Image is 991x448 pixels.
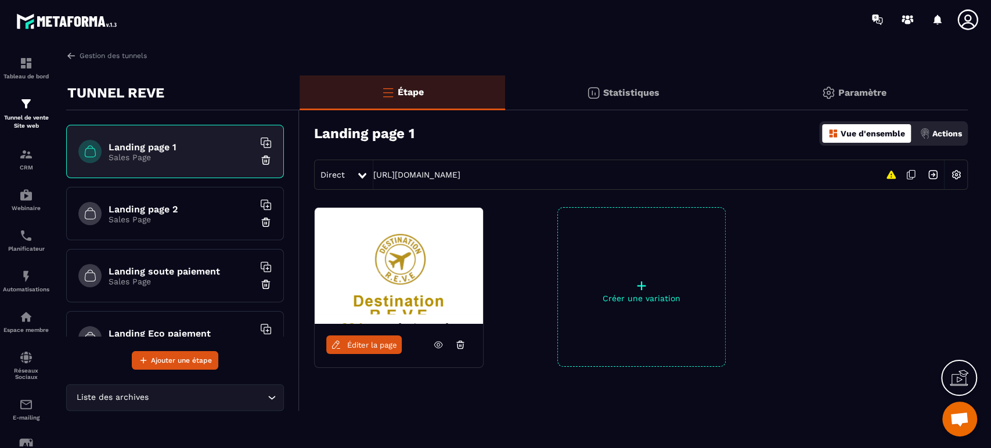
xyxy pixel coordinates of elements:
a: social-networksocial-networkRéseaux Sociaux [3,342,49,389]
img: email [19,398,33,411]
img: automations [19,188,33,202]
p: Sales Page [109,153,254,162]
span: Direct [320,170,345,179]
img: bars-o.4a397970.svg [381,85,395,99]
a: formationformationCRM [3,139,49,179]
p: Tunnel de vente Site web [3,114,49,130]
input: Search for option [151,391,265,404]
img: scheduler [19,229,33,243]
img: setting-gr.5f69749f.svg [821,86,835,100]
img: stats.20deebd0.svg [586,86,600,100]
p: Paramètre [838,87,887,98]
a: automationsautomationsWebinaire [3,179,49,220]
img: automations [19,269,33,283]
p: CRM [3,164,49,171]
p: Sales Page [109,215,254,224]
p: Sales Page [109,277,254,286]
p: Tableau de bord [3,73,49,80]
h6: Landing Eco paiement [109,328,254,339]
p: Vue d'ensemble [841,129,905,138]
p: Actions [932,129,962,138]
img: image [315,208,483,324]
a: [URL][DOMAIN_NAME] [373,170,460,179]
button: Ajouter une étape [132,351,218,370]
p: E-mailing [3,414,49,421]
div: Search for option [66,384,284,411]
p: + [558,277,725,294]
p: Automatisations [3,286,49,292]
a: Éditer la page [326,335,402,354]
p: Réseaux Sociaux [3,367,49,380]
h3: Landing page 1 [314,125,415,142]
p: TUNNEL REVE [67,81,164,104]
img: dashboard-orange.40269519.svg [828,128,838,139]
p: Créer une variation [558,294,725,303]
span: Éditer la page [347,341,397,349]
h6: Landing soute paiement [109,266,254,277]
a: automationsautomationsEspace membre [3,301,49,342]
img: setting-w.858f3a88.svg [945,164,967,186]
img: trash [260,279,272,290]
span: Liste des archives [74,391,151,404]
p: Planificateur [3,245,49,252]
p: Statistiques [603,87,660,98]
img: logo [16,10,121,32]
p: Webinaire [3,205,49,211]
a: Gestion des tunnels [66,50,147,61]
img: actions.d6e523a2.png [920,128,930,139]
a: schedulerschedulerPlanificateur [3,220,49,261]
p: Espace membre [3,327,49,333]
span: Ajouter une étape [151,355,212,366]
img: formation [19,147,33,161]
p: Étape [398,86,424,97]
img: formation [19,56,33,70]
h6: Landing page 2 [109,204,254,215]
img: formation [19,97,33,111]
img: arrow [66,50,77,61]
a: formationformationTunnel de vente Site web [3,88,49,139]
div: Ouvrir le chat [942,402,977,436]
a: formationformationTableau de bord [3,48,49,88]
a: emailemailE-mailing [3,389,49,429]
h6: Landing page 1 [109,142,254,153]
img: trash [260,216,272,228]
a: automationsautomationsAutomatisations [3,261,49,301]
img: automations [19,310,33,324]
img: trash [260,154,272,166]
img: arrow-next.bcc2205e.svg [922,164,944,186]
img: social-network [19,351,33,364]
